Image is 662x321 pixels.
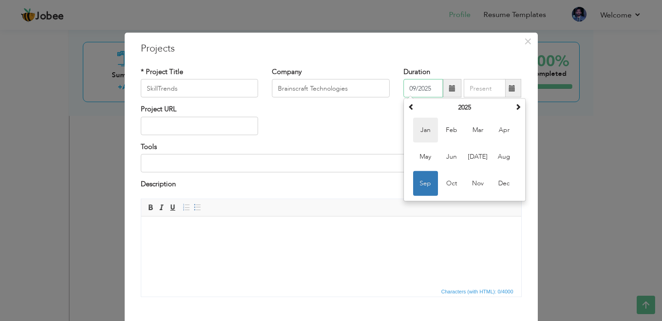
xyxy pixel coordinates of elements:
[492,144,517,169] span: Aug
[272,67,302,77] label: Company
[439,287,516,295] div: Statistics
[403,79,443,97] input: From
[167,202,178,212] a: Underline
[464,79,506,97] input: Present
[439,144,464,169] span: Jun
[417,101,512,115] th: Select Year
[408,103,414,110] span: Previous Year
[192,202,202,212] a: Insert/Remove Bulleted List
[466,171,490,196] span: Nov
[515,103,521,110] span: Next Year
[141,104,177,114] label: Project URL
[439,171,464,196] span: Oct
[145,202,155,212] a: Bold
[439,287,515,295] span: Characters (with HTML): 0/4000
[156,202,167,212] a: Italic
[466,118,490,143] span: Mar
[181,202,191,212] a: Insert/Remove Numbered List
[141,42,522,56] h3: Projects
[521,34,535,49] button: Close
[413,171,438,196] span: Sep
[492,171,517,196] span: Dec
[524,33,532,50] span: ×
[466,144,490,169] span: [DATE]
[413,118,438,143] span: Jan
[141,67,183,77] label: * Project Title
[141,179,176,189] label: Description
[141,216,521,285] iframe: Rich Text Editor, projectEditor
[141,142,157,152] label: Tools
[403,67,430,77] label: Duration
[413,144,438,169] span: May
[439,118,464,143] span: Feb
[492,118,517,143] span: Apr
